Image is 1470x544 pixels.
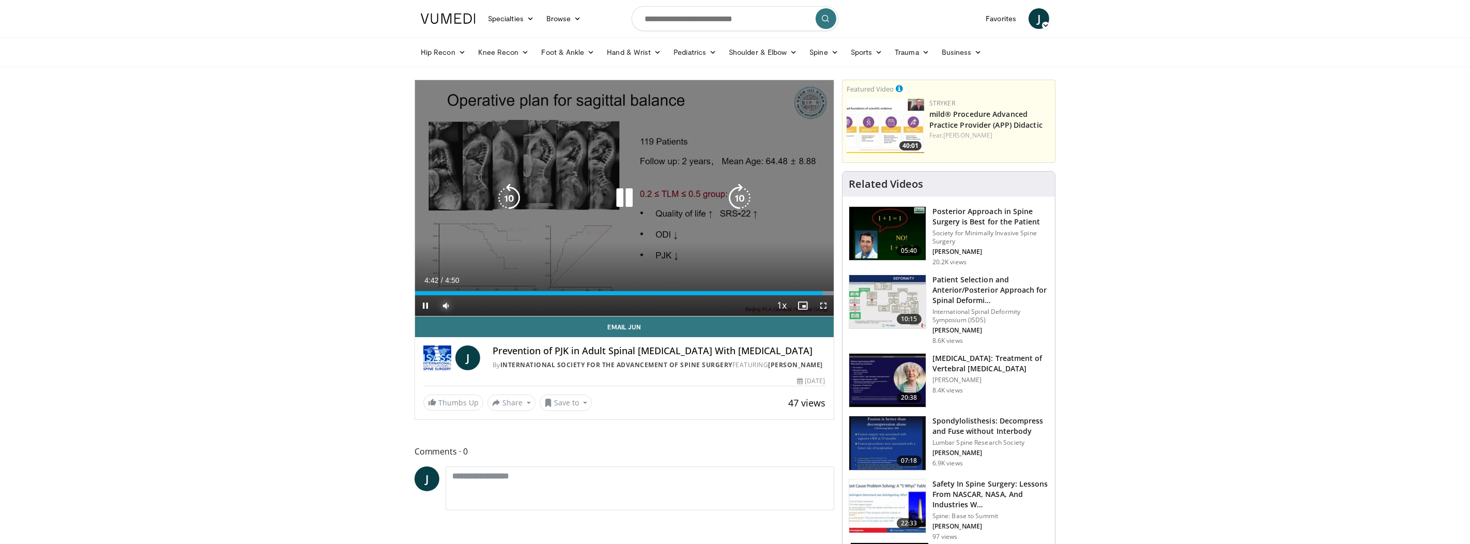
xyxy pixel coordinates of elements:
[601,42,667,63] a: Hand & Wrist
[847,99,924,153] img: 4f822da0-6aaa-4e81-8821-7a3c5bb607c6.150x105_q85_crop-smart_upscale.jpg
[803,42,844,63] a: Spine
[929,99,955,108] a: Stryker
[768,360,823,369] a: [PERSON_NAME]
[441,276,443,284] span: /
[943,131,992,140] a: [PERSON_NAME]
[455,345,480,370] a: J
[845,42,889,63] a: Sports
[932,206,1049,227] h3: Posterior Approach in Spine Surgery is Best for the Patient
[932,326,1049,335] p: [PERSON_NAME]
[849,207,926,261] img: 3b6f0384-b2b2-4baa-b997-2e524ebddc4b.150x105_q85_crop-smart_upscale.jpg
[847,99,924,153] a: 40:01
[415,42,472,63] a: Hip Recon
[889,42,936,63] a: Trauma
[423,395,483,411] a: Thumbs Up
[423,345,451,370] img: International Society for the Advancement of Spine Surgery
[932,386,963,395] p: 8.4K views
[899,141,922,150] span: 40:01
[849,479,1049,541] a: 22:33 Safety In Spine Surgery: Lessons From NASCAR, NASA, And Industries W… Spine: Base to Summit...
[813,295,834,316] button: Fullscreen
[897,246,922,256] span: 05:40
[849,178,923,190] h4: Related Videos
[415,466,439,491] a: J
[897,456,922,466] span: 07:18
[936,42,988,63] a: Business
[849,416,926,470] img: 97801bed-5de1-4037-bed6-2d7170b090cf.150x105_q85_crop-smart_upscale.jpg
[897,392,922,403] span: 20:38
[929,131,1051,140] div: Feat.
[415,291,834,295] div: Progress Bar
[932,459,963,467] p: 6.9K views
[932,533,958,541] p: 97 views
[932,258,967,266] p: 20.2K views
[667,42,723,63] a: Pediatrics
[849,479,926,533] img: 05c2a676-a450-41f3-b358-da3da3bc670f.150x105_q85_crop-smart_upscale.jpg
[932,248,1049,256] p: [PERSON_NAME]
[979,8,1022,29] a: Favorites
[897,518,922,528] span: 22:33
[788,397,825,409] span: 47 views
[849,275,926,329] img: beefc228-5859-4966-8bc6-4c9aecbbf021.150x105_q85_crop-smart_upscale.jpg
[540,395,592,411] button: Save to
[932,229,1049,246] p: Society for Minimally Invasive Spine Surgery
[415,445,834,458] span: Comments 0
[493,360,825,370] div: By FEATURING
[849,416,1049,471] a: 07:18 Spondylolisthesis: Decompress and Fuse without Interbody Lumbar Spine Research Society [PER...
[500,360,732,369] a: International Society for the Advancement of Spine Surgery
[540,8,588,29] a: Browse
[932,439,1049,447] p: Lumbar Spine Research Society
[421,13,476,24] img: VuMedi Logo
[792,295,813,316] button: Enable picture-in-picture mode
[445,276,459,284] span: 4:50
[932,522,1049,531] p: [PERSON_NAME]
[849,206,1049,266] a: 05:40 Posterior Approach in Spine Surgery is Best for the Patient Society for Minimally Invasive ...
[932,337,963,345] p: 8.6K views
[932,416,1049,436] h3: Spondylolisthesis: Decompress and Fuse without Interbody
[415,316,834,337] a: Email Jun
[932,512,1049,520] p: Spine: Base to Summit
[932,376,1049,384] p: [PERSON_NAME]
[1029,8,1049,29] a: J
[482,8,540,29] a: Specialties
[929,109,1043,130] a: mild® Procedure Advanced Practice Provider (APP) Didactic
[849,354,926,407] img: 0cae8376-61df-4d0e-94d1-d9dddb55642e.150x105_q85_crop-smart_upscale.jpg
[415,295,436,316] button: Pause
[424,276,438,284] span: 4:42
[849,353,1049,408] a: 20:38 [MEDICAL_DATA]: Treatment of Vertebral [MEDICAL_DATA] [PERSON_NAME] 8.4K views
[932,353,1049,374] h3: [MEDICAL_DATA]: Treatment of Vertebral [MEDICAL_DATA]
[487,395,535,411] button: Share
[493,345,825,357] h4: Prevention of PJK in Adult Spinal [MEDICAL_DATA] With [MEDICAL_DATA]
[772,295,792,316] button: Playback Rate
[897,314,922,324] span: 10:15
[932,479,1049,510] h3: Safety In Spine Surgery: Lessons From NASCAR, NASA, And Industries W…
[849,275,1049,345] a: 10:15 Patient Selection and Anterior/Posterior Approach for Spinal Deformi… International Spinal ...
[436,295,456,316] button: Mute
[472,42,535,63] a: Knee Recon
[847,84,894,94] small: Featured Video
[632,6,838,31] input: Search topics, interventions
[723,42,803,63] a: Shoulder & Elbow
[415,80,834,316] video-js: Video Player
[932,449,1049,457] p: [PERSON_NAME]
[932,308,1049,324] p: International Spinal Deformity Symposium (ISDS)
[797,376,825,386] div: [DATE]
[932,275,1049,306] h3: Patient Selection and Anterior/Posterior Approach for Spinal Deformi…
[535,42,601,63] a: Foot & Ankle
